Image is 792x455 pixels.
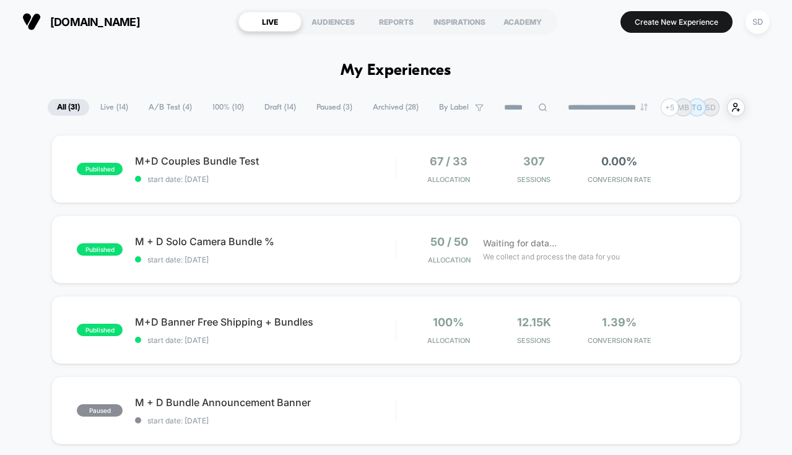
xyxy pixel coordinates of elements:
[307,99,362,116] span: Paused ( 3 )
[365,12,428,32] div: REPORTS
[517,316,551,329] span: 12.15k
[428,256,471,264] span: Allocation
[746,10,770,34] div: SD
[601,155,637,168] span: 0.00%
[705,103,716,112] p: SD
[433,316,464,329] span: 100%
[483,236,557,250] span: Waiting for data...
[341,62,451,80] h1: My Experiences
[19,12,144,32] button: [DOMAIN_NAME]
[135,336,396,345] span: start date: [DATE]
[692,103,702,112] p: TG
[139,99,201,116] span: A/B Test ( 4 )
[135,155,396,167] span: M+D Couples Bundle Test
[77,324,123,336] span: published
[494,175,573,184] span: Sessions
[91,99,137,116] span: Live ( 14 )
[677,103,689,112] p: MB
[427,175,470,184] span: Allocation
[50,15,140,28] span: [DOMAIN_NAME]
[580,336,659,345] span: CONVERSION RATE
[580,175,659,184] span: CONVERSION RATE
[77,404,123,417] span: paused
[203,99,253,116] span: 100% ( 10 )
[135,416,396,425] span: start date: [DATE]
[430,235,468,248] span: 50 / 50
[135,316,396,328] span: M+D Banner Free Shipping + Bundles
[22,12,41,31] img: Visually logo
[483,251,620,262] span: We collect and process the data for you
[135,255,396,264] span: start date: [DATE]
[427,336,470,345] span: Allocation
[135,396,396,409] span: M + D Bundle Announcement Banner
[302,12,365,32] div: AUDIENCES
[640,103,648,111] img: end
[491,12,554,32] div: ACADEMY
[742,9,773,35] button: SD
[77,163,123,175] span: published
[494,336,573,345] span: Sessions
[135,235,396,248] span: M + D Solo Camera Bundle %
[363,99,428,116] span: Archived ( 28 )
[430,155,468,168] span: 67 / 33
[77,243,123,256] span: published
[255,99,305,116] span: Draft ( 14 )
[523,155,544,168] span: 307
[428,12,491,32] div: INSPIRATIONS
[602,316,637,329] span: 1.39%
[439,103,469,112] span: By Label
[238,12,302,32] div: LIVE
[620,11,733,33] button: Create New Experience
[135,175,396,184] span: start date: [DATE]
[661,98,679,116] div: + 5
[48,99,89,116] span: All ( 31 )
